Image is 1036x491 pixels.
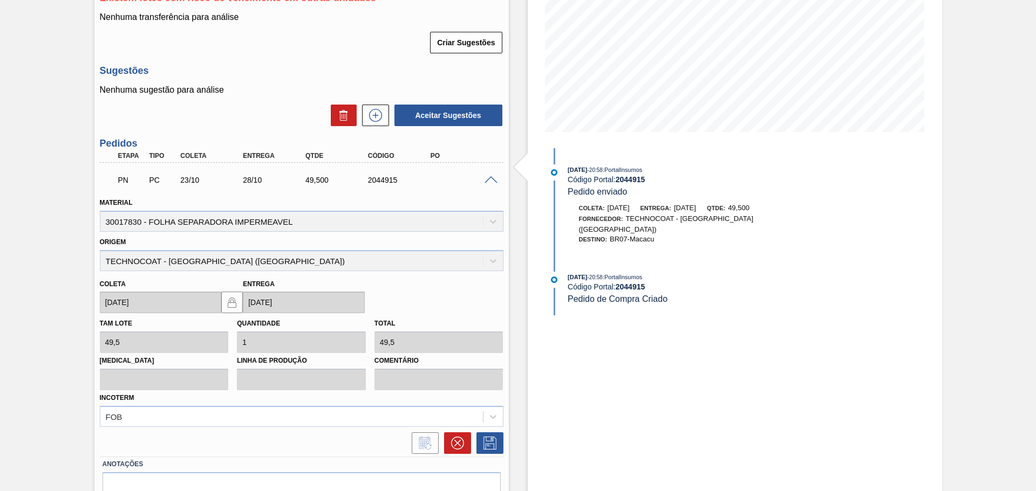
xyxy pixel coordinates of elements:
span: [DATE] [568,167,587,173]
label: Anotações [103,457,501,472]
label: Material [100,199,133,206]
label: [MEDICAL_DATA] [100,353,229,369]
strong: 2044915 [616,282,645,291]
div: 23/10/2025 [178,176,248,184]
h3: Pedidos [100,138,503,149]
span: 49,500 [728,204,749,212]
div: Pedido em Negociação [115,168,148,192]
div: Etapa [115,152,148,160]
span: - 20:58 [588,274,603,280]
div: Criar Sugestões [431,31,503,54]
label: Tam lote [100,320,132,327]
span: Pedido de Compra Criado [568,294,667,303]
div: Tipo [146,152,179,160]
label: Total [374,320,396,327]
label: Entrega [243,280,275,288]
button: Aceitar Sugestões [394,105,502,126]
span: : PortalInsumos [603,167,642,173]
span: : PortalInsumos [603,274,642,280]
span: TECHNOCOAT - [GEOGRAPHIC_DATA] ([GEOGRAPHIC_DATA]) [579,215,754,233]
div: Cancelar pedido [439,432,471,454]
p: Nenhuma transferência para análise [100,12,503,22]
span: [DATE] [568,274,587,280]
img: atual [551,169,557,176]
img: atual [551,276,557,283]
div: Coleta [178,152,248,160]
strong: 2044915 [616,175,645,184]
input: dd/mm/yyyy [100,292,222,313]
label: Linha de Produção [237,353,366,369]
p: PN [118,176,145,184]
input: dd/mm/yyyy [243,292,365,313]
div: Código [365,152,435,160]
span: Fornecedor: [579,216,623,222]
div: Aceitar Sugestões [389,103,503,127]
label: Quantidade [237,320,280,327]
div: Qtde [303,152,373,160]
div: Entrega [240,152,310,160]
div: Nova sugestão [357,105,389,126]
span: Destino: [579,236,608,243]
div: Excluir Sugestões [325,105,357,126]
span: [DATE] [674,204,696,212]
span: Entrega: [640,205,671,211]
img: locked [226,296,238,309]
label: Incoterm [100,394,134,402]
span: Qtde: [707,205,725,211]
label: Comentário [374,353,503,369]
span: - 20:58 [588,167,603,173]
div: Pedido de Compra [146,176,179,184]
div: Código Portal: [568,282,824,291]
p: Nenhuma sugestão para análise [100,85,503,95]
div: PO [428,152,498,160]
div: 49,500 [303,176,373,184]
span: BR07-Macacu [610,235,654,243]
div: 2044915 [365,176,435,184]
button: locked [221,292,243,313]
div: Informar alteração no pedido [406,432,439,454]
label: Origem [100,238,126,246]
span: [DATE] [608,204,630,212]
div: Salvar Pedido [471,432,503,454]
div: FOB [106,412,122,421]
label: Coleta [100,280,126,288]
span: Coleta: [579,205,605,211]
span: Pedido enviado [568,187,627,196]
div: 28/10/2025 [240,176,310,184]
div: Código Portal: [568,175,824,184]
h3: Sugestões [100,65,503,77]
button: Criar Sugestões [430,32,502,53]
